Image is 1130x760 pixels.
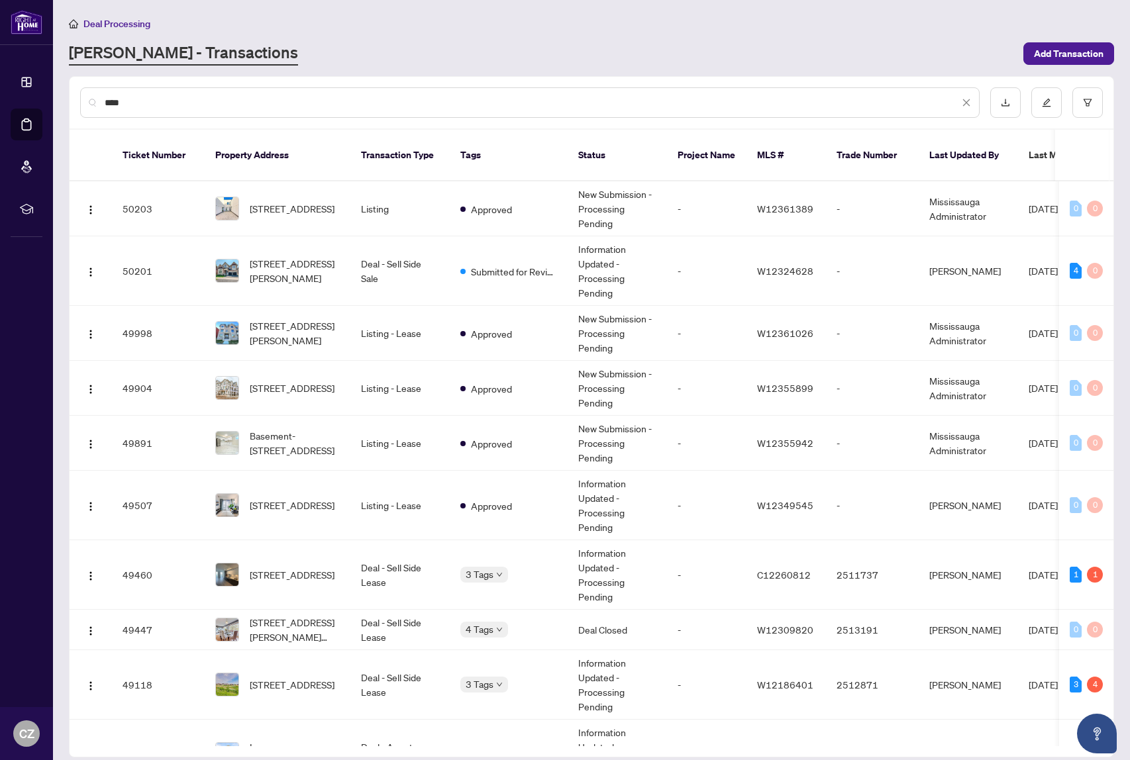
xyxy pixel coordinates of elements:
span: [STREET_ADDRESS][PERSON_NAME] [250,318,340,348]
span: W12361389 [757,203,813,214]
td: - [667,361,746,416]
span: [STREET_ADDRESS] [250,567,334,582]
span: [DATE] [1029,203,1058,214]
span: W12355899 [757,382,813,394]
td: 2512871 [826,650,919,720]
th: Trade Number [826,130,919,181]
img: Logo [85,626,96,636]
td: - [667,306,746,361]
img: thumbnail-img [216,377,238,399]
img: thumbnail-img [216,494,238,516]
div: 0 [1070,201,1082,216]
div: 4 [1087,677,1103,692]
td: - [667,181,746,236]
td: 49904 [112,361,205,416]
span: Approved [471,381,512,396]
td: Listing - Lease [350,306,450,361]
div: 0 [1087,622,1103,638]
button: Logo [80,260,101,281]
td: [PERSON_NAME] [919,236,1018,306]
td: - [826,416,919,471]
div: 3 [1070,677,1082,692]
span: 4 Tags [466,622,493,637]
div: 1 [1087,567,1103,583]
span: [DATE] [1029,499,1058,511]
span: Submitted for Review [471,264,557,279]
img: Logo [85,571,96,581]
img: logo [11,10,42,34]
td: Information Updated - Processing Pending [568,471,667,540]
button: edit [1031,87,1062,118]
span: W12361026 [757,327,813,339]
span: [DATE] [1029,624,1058,636]
td: 2511737 [826,540,919,610]
div: 0 [1087,380,1103,396]
td: Mississauga Administrator [919,306,1018,361]
td: New Submission - Processing Pending [568,181,667,236]
button: Logo [80,198,101,219]
img: Logo [85,267,96,277]
td: 50201 [112,236,205,306]
img: thumbnail-img [216,322,238,344]
td: 49507 [112,471,205,540]
th: Transaction Type [350,130,450,181]
span: Basement-[STREET_ADDRESS] [250,428,340,457]
td: Mississauga Administrator [919,181,1018,236]
span: home [69,19,78,28]
span: [STREET_ADDRESS] [250,677,334,692]
span: down [496,626,503,633]
td: 49460 [112,540,205,610]
span: W12355942 [757,437,813,449]
td: Mississauga Administrator [919,416,1018,471]
span: W12324628 [757,265,813,277]
td: Deal - Sell Side Lease [350,610,450,650]
td: [PERSON_NAME] [919,471,1018,540]
td: Information Updated - Processing Pending [568,650,667,720]
th: Tags [450,130,568,181]
span: Approved [471,499,512,513]
img: thumbnail-img [216,432,238,454]
span: Deal Processing [83,18,150,30]
span: [DATE] [1029,327,1058,339]
td: 49118 [112,650,205,720]
span: down [496,681,503,688]
td: Deal - Sell Side Lease [350,540,450,610]
td: Mississauga Administrator [919,361,1018,416]
td: - [667,471,746,540]
td: [PERSON_NAME] [919,540,1018,610]
button: Logo [80,495,101,516]
div: 0 [1070,435,1082,451]
td: New Submission - Processing Pending [568,416,667,471]
th: Status [568,130,667,181]
span: edit [1042,98,1051,107]
img: thumbnail-img [216,673,238,696]
span: [DATE] [1029,569,1058,581]
span: Add Transaction [1034,43,1104,64]
span: Approved [471,202,512,216]
span: down [496,571,503,578]
span: CZ [19,724,34,743]
span: W12349545 [757,499,813,511]
div: 0 [1087,201,1103,216]
td: Deal - Sell Side Lease [350,650,450,720]
span: W12309820 [757,624,813,636]
td: 49447 [112,610,205,650]
div: 0 [1070,497,1082,513]
td: Listing - Lease [350,361,450,416]
td: - [826,181,919,236]
button: Logo [80,432,101,453]
th: MLS # [746,130,826,181]
td: [PERSON_NAME] [919,650,1018,720]
span: 3 Tags [466,677,493,692]
button: filter [1072,87,1103,118]
td: Information Updated - Processing Pending [568,540,667,610]
div: 0 [1070,380,1082,396]
div: 4 [1070,263,1082,279]
td: Deal Closed [568,610,667,650]
td: 50203 [112,181,205,236]
span: [STREET_ADDRESS] [250,381,334,395]
span: W12186401 [757,679,813,690]
span: [DATE] [1029,437,1058,449]
button: Logo [80,619,101,640]
span: C12260812 [757,569,811,581]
